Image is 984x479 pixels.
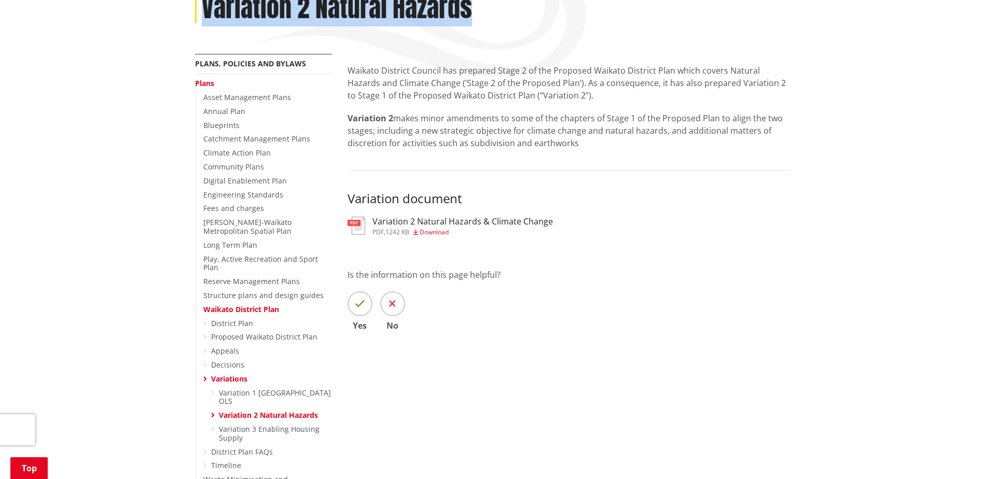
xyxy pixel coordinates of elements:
[372,229,553,235] div: ,
[203,276,300,286] a: Reserve Management Plans
[219,410,318,420] a: Variation 2 Natural Hazards
[203,134,310,144] a: Catchment Management Plans
[348,217,365,235] img: document-pdf.svg
[219,388,331,406] a: Variation 1 [GEOGRAPHIC_DATA] OLS
[203,254,318,273] a: Play, Active Recreation and Sport Plan
[211,374,247,384] a: Variations
[211,447,273,457] a: District Plan FAQs
[203,217,292,236] a: [PERSON_NAME]-Waikato Metropolitan Spatial Plan
[203,162,264,172] a: Community Plans
[203,304,279,314] a: Waikato District Plan
[195,78,214,88] a: Plans
[348,64,789,149] div: makes minor amendments to some of the chapters of Stage 1 of the Proposed Plan to align the two s...
[211,460,241,470] a: Timeline
[348,64,789,102] p: Waikato District Council has prepared Stage 2 of the Proposed Waikato District Plan which covers ...
[211,360,244,370] a: Decisions
[372,217,553,227] h3: Variation 2 Natural Hazards & Climate Change
[203,203,264,213] a: Fees and charges
[372,228,384,236] span: pdf
[348,269,789,281] p: Is the information on this page helpful?
[203,240,257,250] a: Long Term Plan
[203,120,240,130] a: Blueprints
[203,148,271,158] a: Climate Action Plan
[348,191,789,206] h3: Variation document
[203,92,291,102] a: Asset Management Plans
[936,435,974,473] iframe: Messenger Launcher
[348,217,553,235] a: Variation 2 Natural Hazards & Climate Change pdf,1242 KB Download
[385,228,409,236] span: 1242 KB
[219,424,320,443] a: Variation 3 Enabling Housing Supply
[10,457,48,479] a: Top
[203,290,324,300] a: Structure plans and design guides
[348,321,372,330] span: Yes
[348,112,393,124] strong: Variation 2
[203,190,283,200] a: Engineering Standards
[211,346,239,356] a: Appeals
[195,59,306,68] a: Plans, policies and bylaws
[380,321,405,330] span: No
[211,318,253,328] a: District Plan
[203,176,287,186] a: Digital Enablement Plan
[420,228,449,236] span: Download
[211,332,317,342] a: Proposed Waikato District Plan
[203,106,245,116] a: Annual Plan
